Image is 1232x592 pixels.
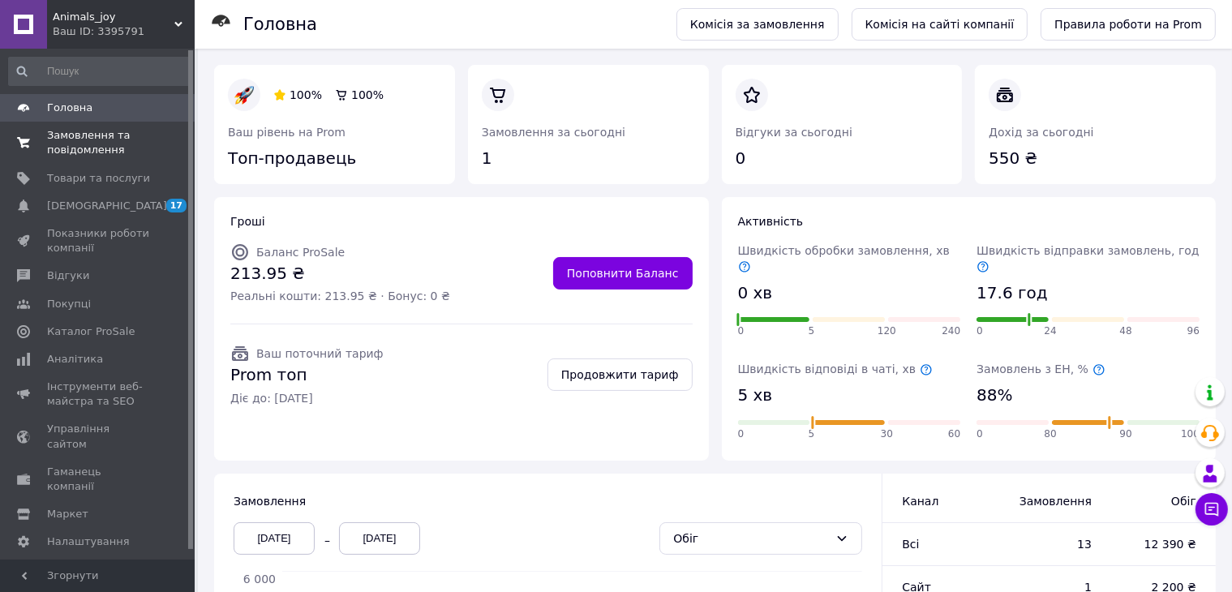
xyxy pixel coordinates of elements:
div: Ваш ID: 3395791 [53,24,195,39]
span: 240 [942,324,960,338]
tspan: 6 000 [243,573,276,586]
a: Комісія за замовлення [676,8,839,41]
span: Покупці [47,297,91,311]
span: Ваш поточний тариф [256,347,384,360]
span: Головна [47,101,92,115]
span: Активність [738,215,804,228]
span: Замовлення [234,495,306,508]
span: Баланс ProSale [256,246,345,259]
span: 100% [290,88,322,101]
a: Правила роботи на Prom [1041,8,1216,41]
span: [DEMOGRAPHIC_DATA] [47,199,167,213]
div: Обіг [673,530,829,547]
span: 13 [1013,536,1092,552]
span: 0 [977,427,983,441]
span: Всi [902,538,919,551]
div: [DATE] [339,522,420,555]
input: Пошук [8,57,191,86]
span: 120 [878,324,896,338]
button: Чат з покупцем [1196,493,1228,526]
span: Гаманець компанії [47,465,150,494]
span: 213.95 ₴ [230,262,450,285]
span: 90 [1119,427,1131,441]
span: 100% [351,88,384,101]
span: Канал [902,495,938,508]
a: Поповнити Баланс [553,257,693,290]
span: Обіг [1124,493,1196,509]
span: 0 [977,324,983,338]
span: 5 [809,427,815,441]
span: 0 [738,324,745,338]
span: Замовлення та повідомлення [47,128,150,157]
span: Prom топ [230,363,384,387]
span: 5 [809,324,815,338]
span: Швидкість відповіді в чаті, хв [738,362,933,375]
span: 17.6 год [977,281,1047,305]
span: 12 390 ₴ [1124,536,1196,552]
span: Гроші [230,215,265,228]
span: Замовлень з ЕН, % [977,362,1105,375]
span: 80 [1045,427,1057,441]
div: [DATE] [234,522,315,555]
span: Каталог ProSale [47,324,135,339]
span: Показники роботи компанії [47,226,150,255]
span: Товари та послуги [47,171,150,186]
span: Відгуки [47,268,89,283]
span: Налаштування [47,534,130,549]
span: Animals_joy [53,10,174,24]
span: 24 [1045,324,1057,338]
span: 17 [166,199,187,212]
span: Замовлення [1013,493,1092,509]
span: 60 [948,427,960,441]
span: 5 хв [738,384,773,407]
span: Швидкість відправки замовлень, год [977,244,1199,273]
span: Маркет [47,507,88,521]
span: Аналітика [47,352,103,367]
a: Продовжити тариф [547,358,693,391]
span: Реальні кошти: 213.95 ₴ · Бонус: 0 ₴ [230,288,450,304]
span: 0 хв [738,281,773,305]
span: 30 [881,427,893,441]
span: 48 [1119,324,1131,338]
span: 88% [977,384,1012,407]
a: Комісія на сайті компанії [852,8,1028,41]
span: 0 [738,427,745,441]
span: Інструменти веб-майстра та SEO [47,380,150,409]
span: 96 [1187,324,1200,338]
span: Управління сайтом [47,422,150,451]
span: Діє до: [DATE] [230,390,384,406]
span: 100 [1181,427,1200,441]
h1: Головна [243,15,317,34]
span: Швидкість обробки замовлення, хв [738,244,950,273]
